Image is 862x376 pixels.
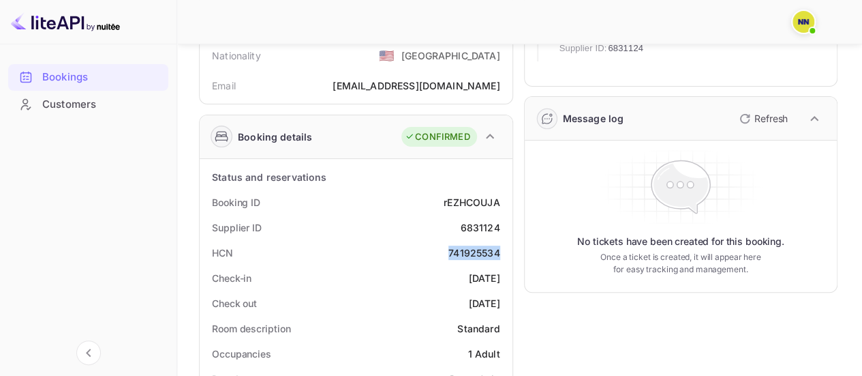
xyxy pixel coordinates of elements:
[444,195,499,209] div: rEZHCOUJA
[754,111,788,126] p: Refresh
[559,42,607,55] span: Supplier ID:
[405,130,470,144] div: CONFIRMED
[467,347,499,361] div: 1 Adult
[212,321,290,336] div: Room description
[448,246,499,260] div: 741925534
[76,341,101,365] button: Collapse navigation
[457,321,499,336] div: Standard
[563,111,624,126] div: Message log
[577,235,784,248] p: No tickets have been created for this booking.
[212,246,233,260] div: HCN
[212,170,326,184] div: Status and reservations
[469,271,500,285] div: [DATE]
[212,195,260,209] div: Booking ID
[8,64,168,89] a: Bookings
[212,347,271,361] div: Occupancies
[11,11,120,33] img: LiteAPI logo
[608,42,643,55] span: 6831124
[333,78,499,93] div: [EMAIL_ADDRESS][DOMAIN_NAME]
[212,48,261,63] div: Nationality
[212,78,236,93] div: Email
[8,64,168,91] div: Bookings
[212,296,257,310] div: Check out
[401,48,500,63] div: [GEOGRAPHIC_DATA]
[212,271,251,285] div: Check-in
[792,11,814,33] img: N/A N/A
[460,220,499,235] div: 6831124
[469,296,500,310] div: [DATE]
[42,70,161,85] div: Bookings
[212,220,262,235] div: Supplier ID
[598,251,763,276] p: Once a ticket is created, it will appear here for easy tracking and management.
[379,43,395,68] span: United States
[8,91,168,117] a: Customers
[238,130,312,144] div: Booking details
[8,91,168,118] div: Customers
[42,97,161,113] div: Customers
[731,108,793,130] button: Refresh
